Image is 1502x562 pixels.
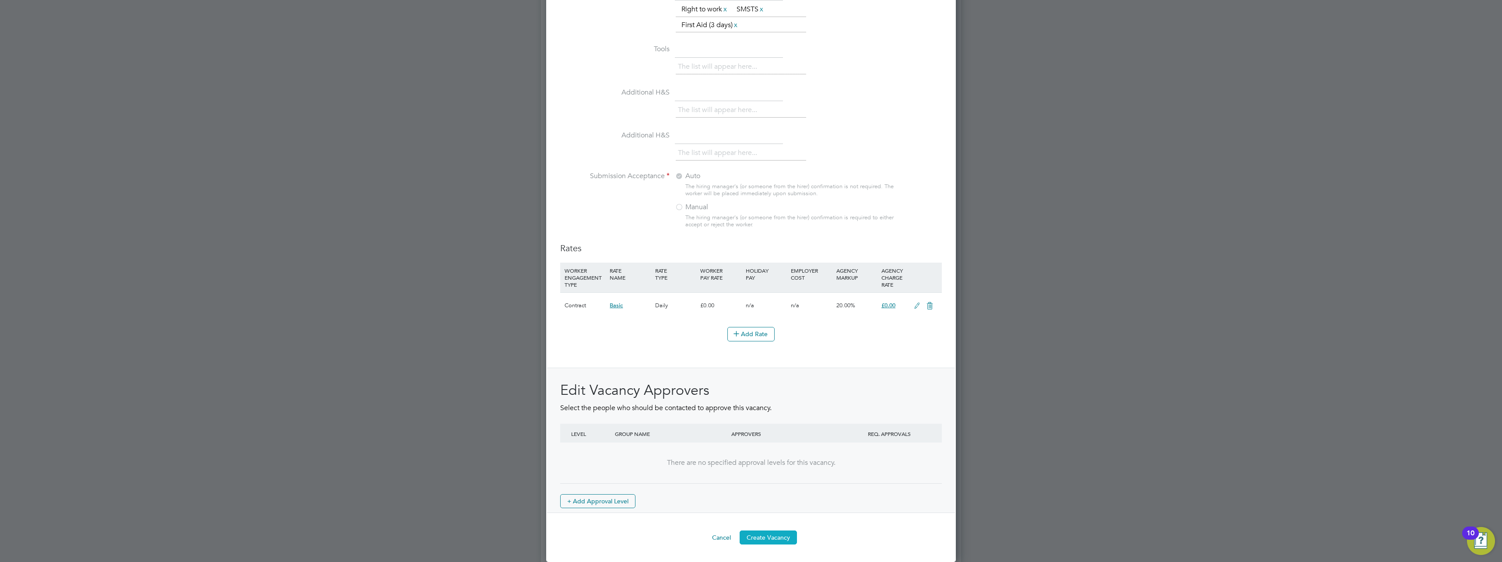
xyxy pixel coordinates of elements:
div: £0.00 [698,293,743,318]
div: RATE TYPE [653,263,698,285]
div: AGENCY MARKUP [834,263,879,285]
label: Additional H&S [560,88,670,97]
button: Cancel [705,530,738,544]
li: Right to work [678,4,732,15]
div: HOLIDAY PAY [744,263,789,285]
label: Auto [675,172,784,181]
div: Contract [562,293,607,318]
h3: Rates [560,242,942,254]
div: GROUP NAME [613,424,729,444]
label: Manual [675,203,784,212]
label: Tools [560,45,670,54]
li: First Aid (3 days) [678,19,742,31]
li: SMSTS [733,4,768,15]
button: Add Rate [727,327,775,341]
span: n/a [791,302,799,309]
label: Submission Acceptance [560,172,670,181]
div: The hiring manager's (or someone from the hirer) confirmation is required to either accept or rej... [685,214,898,229]
div: APPROVERS [729,424,846,444]
button: Create Vacancy [740,530,797,544]
a: x [758,4,765,15]
div: LEVEL [569,424,613,444]
label: Additional H&S [560,131,670,140]
div: WORKER PAY RATE [698,263,743,285]
div: AGENCY CHARGE RATE [879,263,909,292]
div: RATE NAME [607,263,653,285]
button: + Add Approval Level [560,494,635,508]
h2: Edit Vacancy Approvers [560,381,942,400]
span: 20.00% [836,302,855,309]
div: EMPLOYER COST [789,263,834,285]
span: £0.00 [881,302,895,309]
span: Basic [610,302,623,309]
div: REQ. APPROVALS [846,424,933,444]
div: There are no specified approval levels for this vacancy. [569,458,933,467]
a: x [733,19,739,31]
div: 10 [1467,533,1474,544]
li: The list will appear here... [678,61,761,73]
li: The list will appear here... [678,104,761,116]
span: n/a [746,302,754,309]
div: Daily [653,293,698,318]
span: Select the people who should be contacted to approve this vacancy. [560,404,772,412]
button: Open Resource Center, 10 new notifications [1467,527,1495,555]
li: The list will appear here... [678,147,761,159]
div: The hiring manager's (or someone from the hirer) confirmation is not required. The worker will be... [685,183,898,198]
a: x [722,4,728,15]
div: WORKER ENGAGEMENT TYPE [562,263,607,292]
